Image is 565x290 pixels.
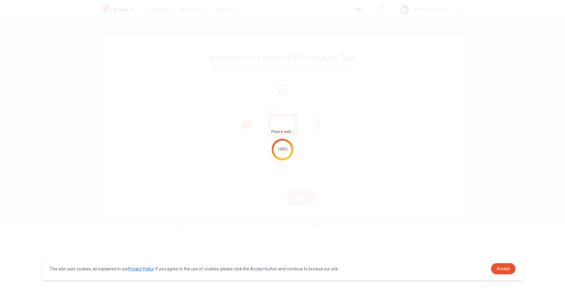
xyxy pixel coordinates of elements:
span: Accept [496,266,510,271]
div: 100% [277,146,288,153]
span: Please wait... [271,130,294,134]
div: cookieconsent [42,257,522,280]
a: Privacy Policy [128,266,154,271]
a: dismiss cookie message [491,263,516,274]
span: This site uses cookies, as explained in our . If you agree to the use of cookies, please click th... [49,266,339,271]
